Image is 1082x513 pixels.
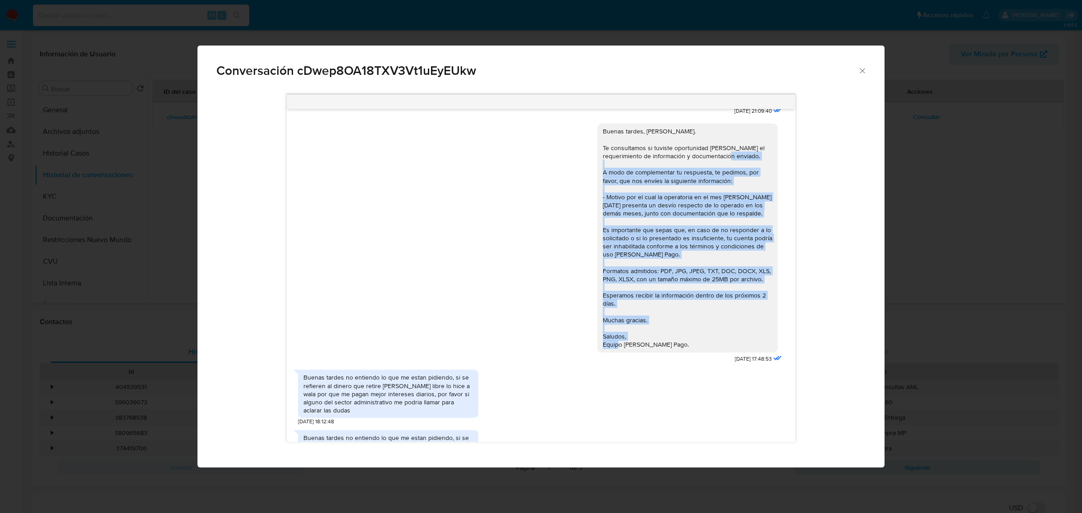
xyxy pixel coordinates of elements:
[197,46,885,468] div: Comunicación
[735,355,772,363] span: [DATE] 17:48:53
[216,64,858,77] span: Conversación cDwep8OA18TXV3Vt1uEyEUkw
[298,418,334,426] span: [DATE] 18:12:48
[303,373,473,414] div: Buenas tardes no entiendo lo que me estan pidiendo, si se refieren al dinero que retire [PERSON_N...
[603,127,772,348] div: Buenas tardes, [PERSON_NAME]. Te consultamos si tuviste oportunidad [PERSON_NAME] el requerimient...
[303,434,473,475] div: Buenas tardes no entiendo lo que me estan pidiendo, si se refieren al dinero que retire [PERSON_N...
[858,66,866,74] button: Cerrar
[734,107,772,115] span: [DATE] 21:09:40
